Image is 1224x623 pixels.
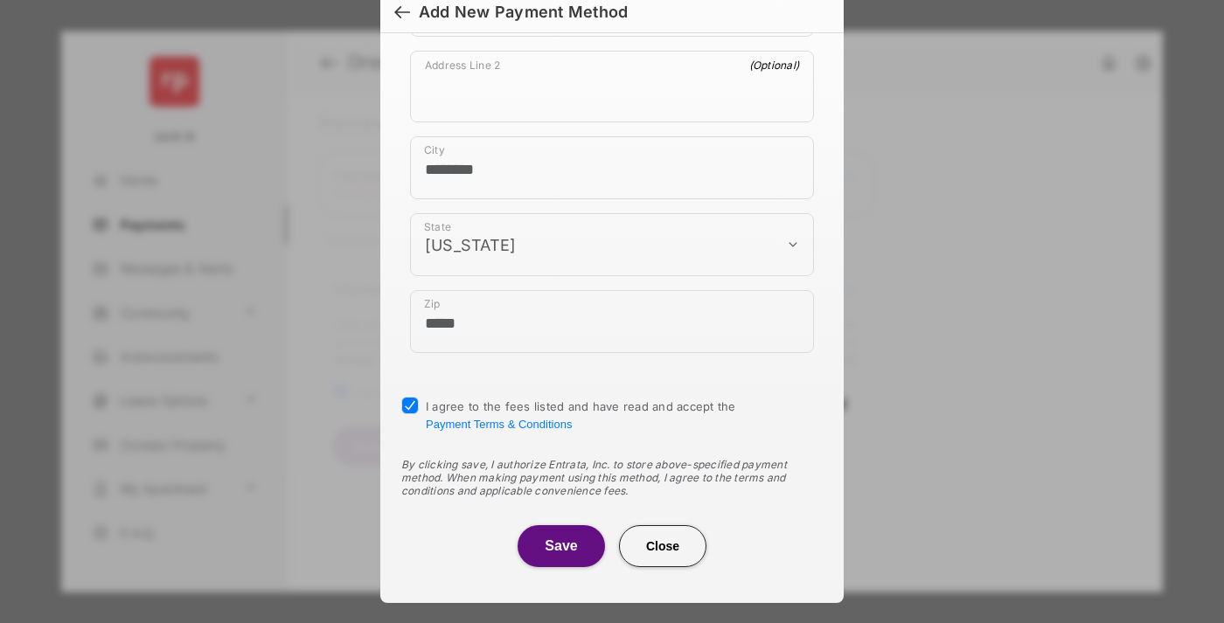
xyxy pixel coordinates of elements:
[401,458,823,497] div: By clicking save, I authorize Entrata, Inc. to store above-specified payment method. When making ...
[426,418,572,431] button: I agree to the fees listed and have read and accept the
[410,213,814,276] div: payment_method_screening[postal_addresses][administrativeArea]
[426,399,736,431] span: I agree to the fees listed and have read and accept the
[419,3,628,22] div: Add New Payment Method
[410,51,814,122] div: payment_method_screening[postal_addresses][addressLine2]
[410,290,814,353] div: payment_method_screening[postal_addresses][postalCode]
[410,136,814,199] div: payment_method_screening[postal_addresses][locality]
[619,525,706,567] button: Close
[518,525,605,567] button: Save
